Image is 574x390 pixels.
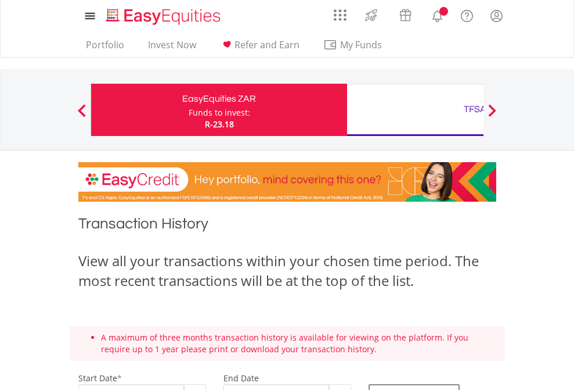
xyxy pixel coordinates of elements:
a: Notifications [423,3,452,26]
a: Vouchers [388,3,423,24]
label: start date [78,373,117,384]
a: Refer and Earn [215,39,304,57]
h1: Transaction History [78,213,496,239]
img: grid-menu-icon.svg [334,9,346,22]
button: Previous [70,110,93,121]
div: Funds to invest: [189,107,250,119]
img: thrive-v2.svg [362,6,381,24]
span: My Funds [323,37,399,52]
a: AppsGrid [326,3,354,22]
a: Home page [102,3,225,26]
a: Invest Now [143,39,201,57]
img: EasyCredit Promotion Banner [78,162,496,202]
span: Refer and Earn [234,38,299,51]
div: View all your transactions within your chosen time period. The most recent transactions will be a... [78,251,496,291]
a: Portfolio [81,39,129,57]
li: A maximum of three months transaction history is available for viewing on the platform. If you re... [101,332,497,355]
span: R-23.18 [205,119,234,130]
button: Next [481,110,504,121]
img: vouchers-v2.svg [396,6,415,24]
a: My Profile [482,3,511,28]
div: EasyEquities ZAR [98,91,340,107]
a: FAQ's and Support [452,3,482,26]
img: EasyEquities_Logo.png [104,7,225,26]
label: end date [223,373,259,384]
